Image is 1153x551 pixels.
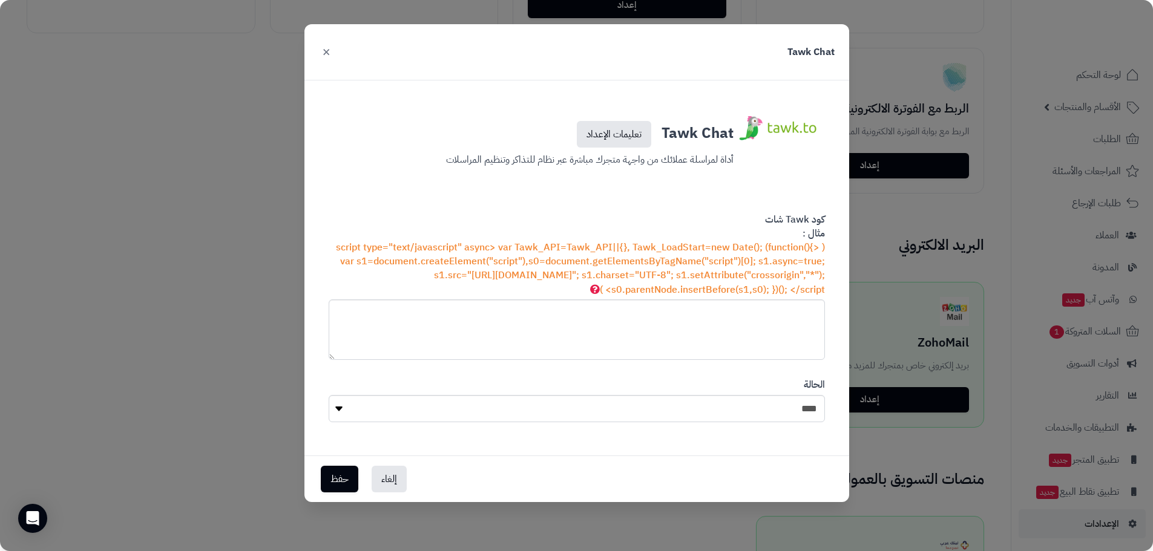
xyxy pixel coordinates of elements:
button: حفظ [321,466,358,492]
p: أداة لمراسلة عملائك من واجهة متجرك مباشرة عبر نظام للتذاكر وتنظيم المراسلات [420,148,734,168]
label: كود Tawk شات مثال : [329,213,825,296]
button: × [319,38,333,65]
h3: Tawk Chat [420,116,734,148]
span: ( <script type="text/javascript" async> var Tawk_API=Tawk_API||{}, Tawk_LoadStart=new Date(); (fu... [336,240,825,297]
button: إلغاء [372,466,407,492]
div: Open Intercom Messenger [18,504,47,533]
h3: Tawk Chat [787,45,835,59]
label: الحالة [804,378,825,392]
a: تعليمات الإعداد [577,121,651,148]
img: tawk.png [739,116,816,140]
